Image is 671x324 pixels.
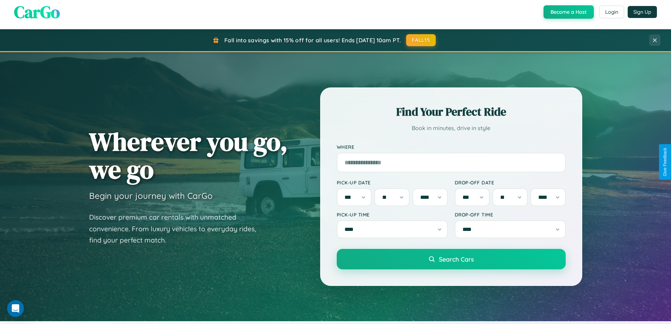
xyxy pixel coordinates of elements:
span: Search Cars [439,255,474,263]
h1: Wherever you go, we go [89,128,288,183]
iframe: Intercom live chat [7,300,24,317]
button: Sign Up [628,6,657,18]
button: Become a Host [543,5,594,19]
label: Pick-up Time [337,212,448,218]
button: Search Cars [337,249,566,269]
label: Drop-off Date [455,179,566,185]
button: Login [599,6,624,18]
span: CarGo [14,0,60,24]
p: Book in minutes, drive in style [337,123,566,133]
h3: Begin your journey with CarGo [89,190,213,201]
p: Discover premium car rentals with unmatched convenience. From luxury vehicles to everyday rides, ... [89,212,265,246]
label: Drop-off Time [455,212,566,218]
button: FALL15 [406,34,436,46]
label: Pick-up Date [337,179,448,185]
label: Where [337,144,566,150]
div: Give Feedback [663,148,667,176]
span: Fall into savings with 15% off for all users! Ends [DATE] 10am PT. [224,37,401,44]
h2: Find Your Perfect Ride [337,104,566,120]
